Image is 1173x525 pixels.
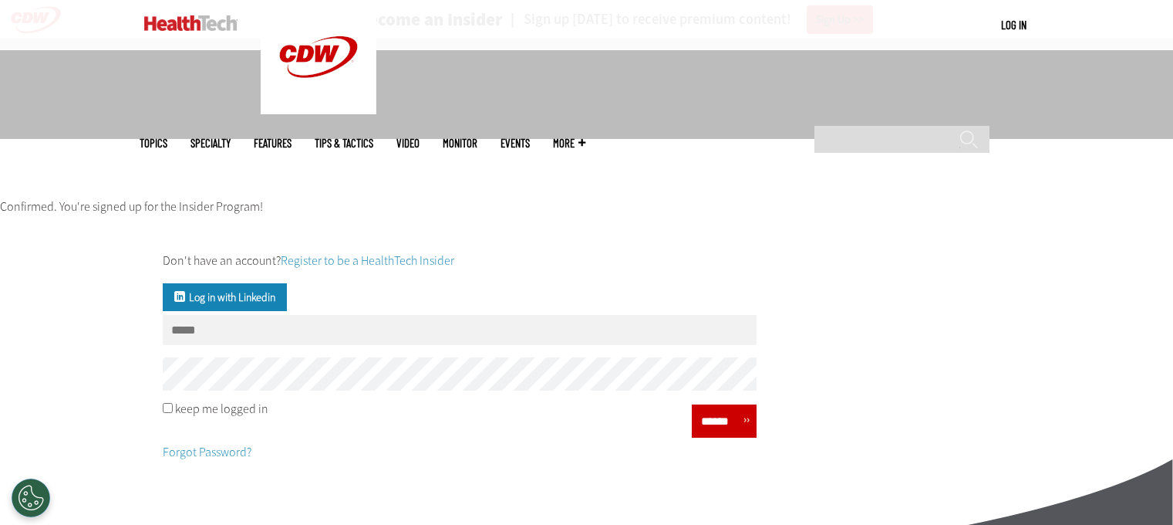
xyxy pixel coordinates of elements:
[553,137,585,149] span: More
[281,252,454,269] a: Register to be a HealthTech Insider
[163,283,287,311] a: Log in with Linkedin
[144,15,238,31] img: Home
[12,479,50,517] button: Open Preferences
[501,137,530,149] a: Events
[396,137,420,149] a: Video
[1001,17,1026,33] div: User menu
[190,137,231,149] span: Specialty
[443,137,477,149] a: MonITor
[163,444,251,460] a: Forgot Password?
[140,137,167,149] span: Topics
[12,479,50,517] div: Cookies Settings
[261,102,376,118] a: CDW
[315,137,373,149] a: Tips & Tactics
[163,236,757,271] p: Don't have an account?
[1001,18,1026,32] a: Log in
[254,137,292,149] a: Features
